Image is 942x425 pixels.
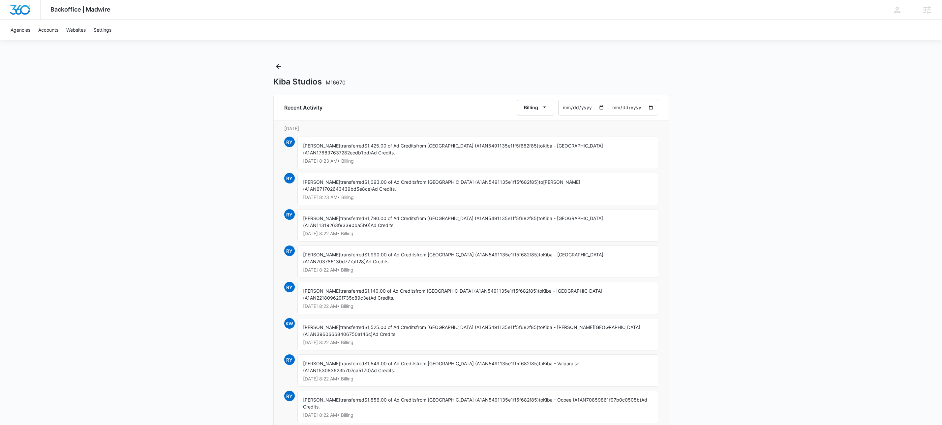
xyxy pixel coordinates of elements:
span: $1,525.00 of Ad Credits [364,324,416,330]
span: M16670 [326,79,346,86]
span: from [GEOGRAPHIC_DATA] (A1AN5491135e1ff5f682f85) [416,215,538,221]
p: [DATE] 8:22 AM • Billing [303,376,653,381]
span: [PERSON_NAME] [303,143,340,148]
span: to [538,288,542,294]
span: Ad Credits. [366,259,390,264]
span: $1,140.00 of Ad Credits [364,288,415,294]
span: from [GEOGRAPHIC_DATA] (A1AN5491135e1ff5f682f85) [416,324,538,330]
span: transferred [340,397,364,403]
span: RY [284,282,295,292]
span: from [GEOGRAPHIC_DATA] (A1AN5491135e1ff5f682f85) [416,179,539,185]
span: RY [284,137,295,147]
span: Ad Credits. [370,295,394,301]
span: – [607,104,609,111]
span: to [539,397,543,403]
span: to [538,143,543,148]
a: Agencies [7,20,34,40]
span: RY [284,173,295,183]
span: Backoffice | Madwire [50,6,110,13]
button: Back [273,61,284,72]
span: transferred [340,143,364,148]
span: [PERSON_NAME] [303,288,340,294]
span: to [539,179,543,185]
span: KW [284,318,295,329]
span: to [539,252,543,257]
span: Ad Credits. [371,150,395,155]
span: [PERSON_NAME] [303,179,340,185]
span: RY [284,354,295,365]
p: [DATE] 8:22 AM • Billing [303,304,653,309]
span: transferred [340,252,364,257]
span: RY [284,391,295,401]
span: Ad Credits. [372,186,396,192]
span: RY [284,245,295,256]
p: [DATE] 8:22 AM • Billing [303,231,653,236]
p: [DATE] 8:23 AM • Billing [303,159,653,163]
span: transferred [340,215,364,221]
span: to [538,324,543,330]
span: to [538,215,543,221]
span: $1,425.00 of Ad Credits [364,143,416,148]
span: to [539,361,543,366]
span: from [GEOGRAPHIC_DATA] (A1AN5491135e1ff5f682f85) [416,397,539,403]
h6: Recent Activity [284,104,322,112]
span: $1,990.00 of Ad Credits [364,252,416,257]
span: transferred [340,288,364,294]
button: Billing [517,100,554,115]
span: $1,093.00 of Ad Credits [364,179,416,185]
span: Kiba - Ocoee (A1AN70859861f97b0c0505b) [543,397,641,403]
span: transferred [340,179,364,185]
a: Settings [90,20,115,40]
p: [DATE] [284,125,658,132]
span: from [GEOGRAPHIC_DATA] (A1AN5491135e1ff5f682f85) [415,288,538,294]
span: $1,549.00 of Ad Credits [364,361,416,366]
p: [DATE] 8:22 AM • Billing [303,413,653,417]
p: [DATE] 8:23 AM • Billing [303,195,653,200]
span: Ad Credits. [373,331,397,337]
span: RY [284,209,295,220]
span: from [GEOGRAPHIC_DATA] (A1AN5491135e1ff5f682f85) [416,252,539,257]
span: from [GEOGRAPHIC_DATA] (A1AN5491135e1ff5f682f85) [416,361,539,366]
span: Ad Credits. [371,368,395,373]
a: Websites [62,20,90,40]
span: transferred [340,324,364,330]
span: [PERSON_NAME] [303,215,340,221]
span: [PERSON_NAME] [303,324,340,330]
h1: Kiba Studios [273,77,346,87]
span: transferred [340,361,364,366]
span: [PERSON_NAME] [303,252,340,257]
p: [DATE] 8:22 AM • Billing [303,340,653,345]
span: from [GEOGRAPHIC_DATA] (A1AN5491135e1ff5f682f85) [416,143,538,148]
a: Accounts [34,20,62,40]
span: Ad Credits. [371,222,395,228]
span: [PERSON_NAME] [303,361,340,366]
span: $1,856.00 of Ad Credits [364,397,416,403]
p: [DATE] 8:22 AM • Billing [303,268,653,272]
span: $1,790.00 of Ad Credits [364,215,416,221]
span: [PERSON_NAME] [303,397,340,403]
